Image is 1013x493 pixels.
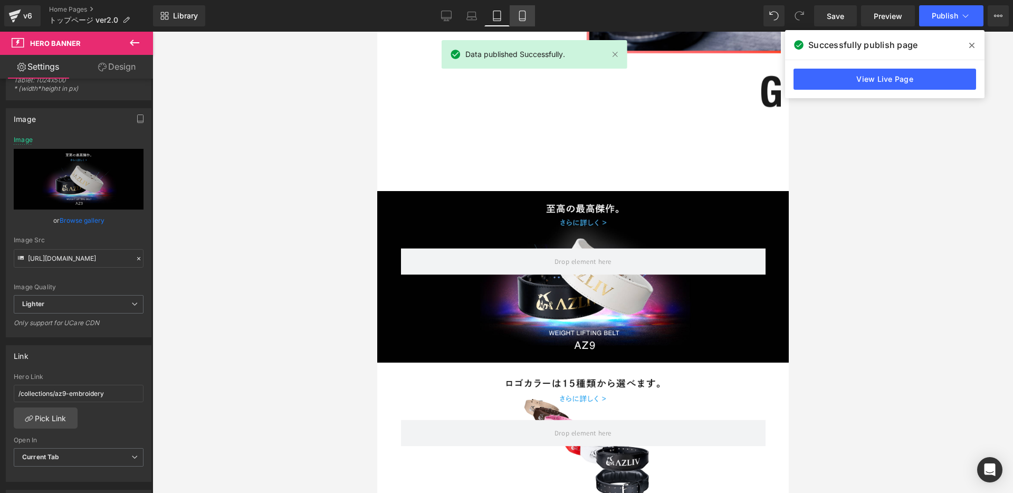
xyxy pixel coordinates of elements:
span: Hero Banner [30,39,81,48]
span: Library [173,11,198,21]
div: Link [14,346,28,361]
span: Save [827,11,844,22]
span: Data published Successfully. [465,49,565,60]
div: Image Quality [14,283,144,291]
div: Image Src [14,236,144,244]
a: Browse gallery [60,211,104,230]
a: v6 [4,5,41,26]
a: New Library [153,5,205,26]
a: Desktop [434,5,459,26]
button: More [988,5,1009,26]
a: Tablet [484,5,510,26]
div: Open In [14,437,144,444]
button: Publish [919,5,983,26]
div: Image [14,136,33,144]
a: Pick Link [14,407,78,429]
a: View Live Page [794,69,976,90]
div: or [14,215,144,226]
span: トップページ ver2.0 [49,16,118,24]
input: https://your-shop.myshopify.com [14,385,144,402]
span: Publish [932,12,958,20]
a: Mobile [510,5,535,26]
div: Open Intercom Messenger [977,457,1002,482]
button: Redo [789,5,810,26]
b: Current Tab [22,453,60,461]
a: Design [79,55,155,79]
div: Only support for UCare CDN [14,319,144,334]
span: Successfully publish page [808,39,918,51]
input: Link [14,249,144,268]
b: Lighter [22,300,44,308]
a: Laptop [459,5,484,26]
a: Preview [861,5,915,26]
a: Home Pages [49,5,153,14]
div: v6 [21,9,34,23]
div: Image [14,109,36,124]
span: Preview [874,11,902,22]
div: Hero Link [14,373,144,381]
button: Undo [763,5,785,26]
